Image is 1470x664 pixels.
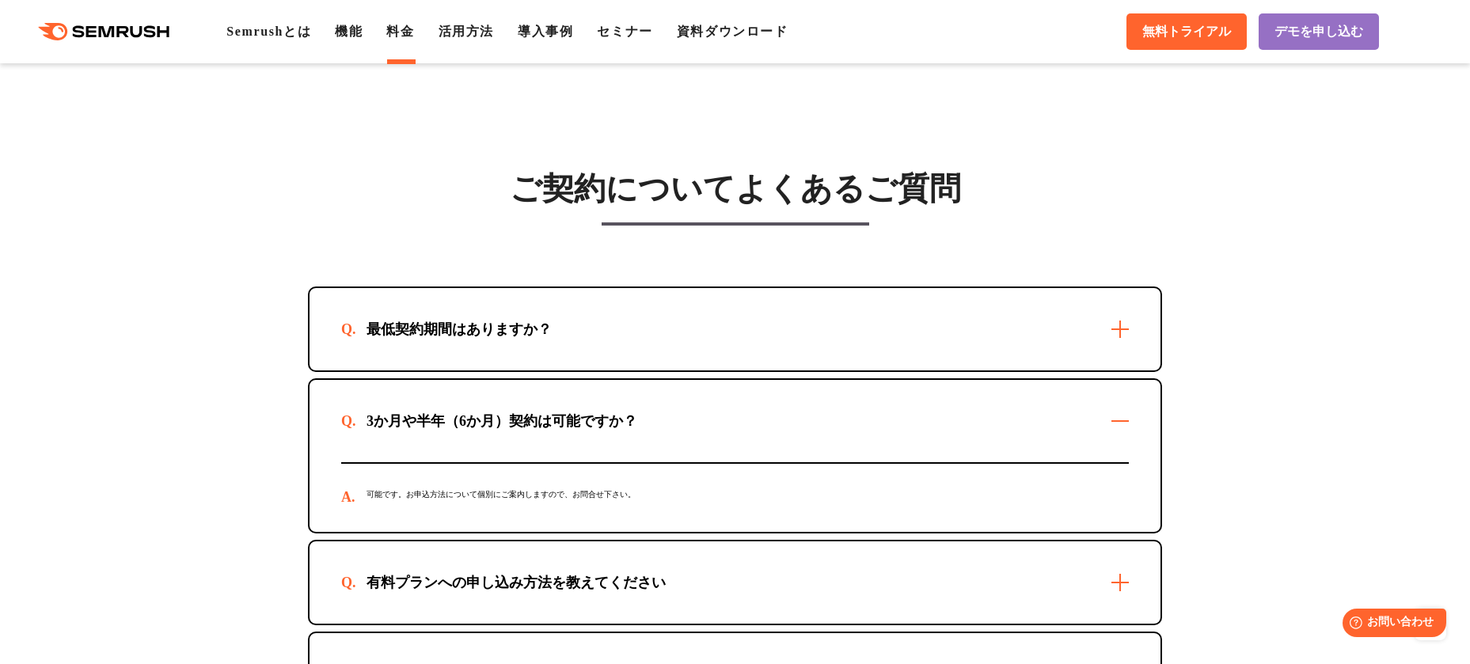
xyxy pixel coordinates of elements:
[1259,13,1379,50] a: デモを申し込む
[1126,13,1247,50] a: 無料トライアル
[677,25,788,38] a: 資料ダウンロード
[1274,24,1363,40] span: デモを申し込む
[226,25,311,38] a: Semrushとは
[1329,602,1453,647] iframe: Help widget launcher
[341,464,1129,532] div: 可能です。お申込方法について個別にご案内しますので、お問合せ下さい。
[518,25,573,38] a: 導入事例
[386,25,414,38] a: 料金
[308,169,1162,209] h3: ご契約についてよくあるご質問
[439,25,494,38] a: 活用方法
[597,25,652,38] a: セミナー
[341,320,577,339] div: 最低契約期間はありますか？
[335,25,363,38] a: 機能
[1142,24,1231,40] span: 無料トライアル
[341,412,663,431] div: 3か月や半年（6か月）契約は可能ですか？
[341,573,691,592] div: 有料プランへの申し込み方法を教えてください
